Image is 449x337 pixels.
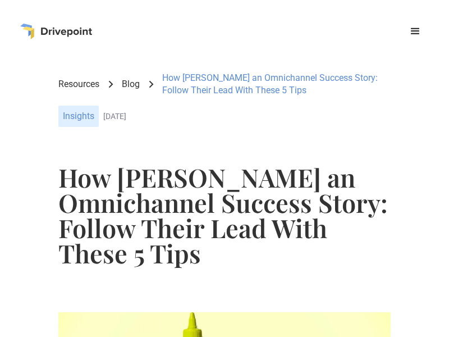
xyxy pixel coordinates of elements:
[162,72,391,97] div: How [PERSON_NAME] an Omnichannel Success Story: Follow Their Lead With These 5 Tips
[402,18,429,45] div: menu
[103,112,391,121] div: [DATE]
[58,165,391,266] h1: How [PERSON_NAME] an Omnichannel Success Story: Follow Their Lead With These 5 Tips
[58,106,99,127] div: Insights
[20,24,92,39] a: home
[122,78,140,90] a: Blog
[58,78,99,90] a: Resources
